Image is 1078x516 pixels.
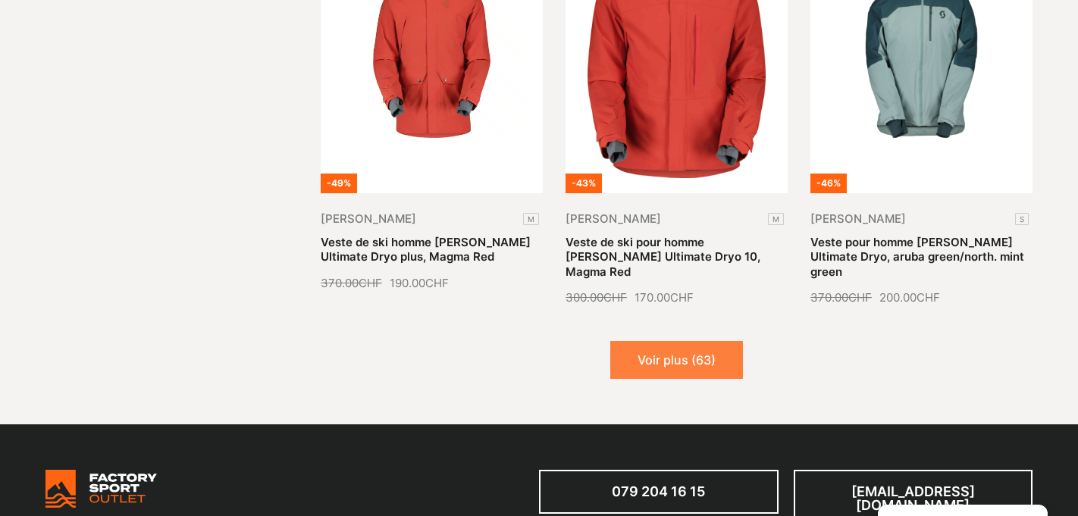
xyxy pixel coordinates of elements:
a: Veste pour homme [PERSON_NAME] Ultimate Dryo, aruba green/north. mint green [810,235,1024,279]
button: Voir plus (63) [610,341,743,379]
img: Bricks Woocommerce Starter [45,470,157,508]
a: Veste de ski pour homme [PERSON_NAME] Ultimate Dryo 10, Magma Red [566,235,760,279]
a: Veste de ski homme [PERSON_NAME] Ultimate Dryo plus, Magma Red [321,235,531,264]
a: 079 204 16 15 [539,470,779,514]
